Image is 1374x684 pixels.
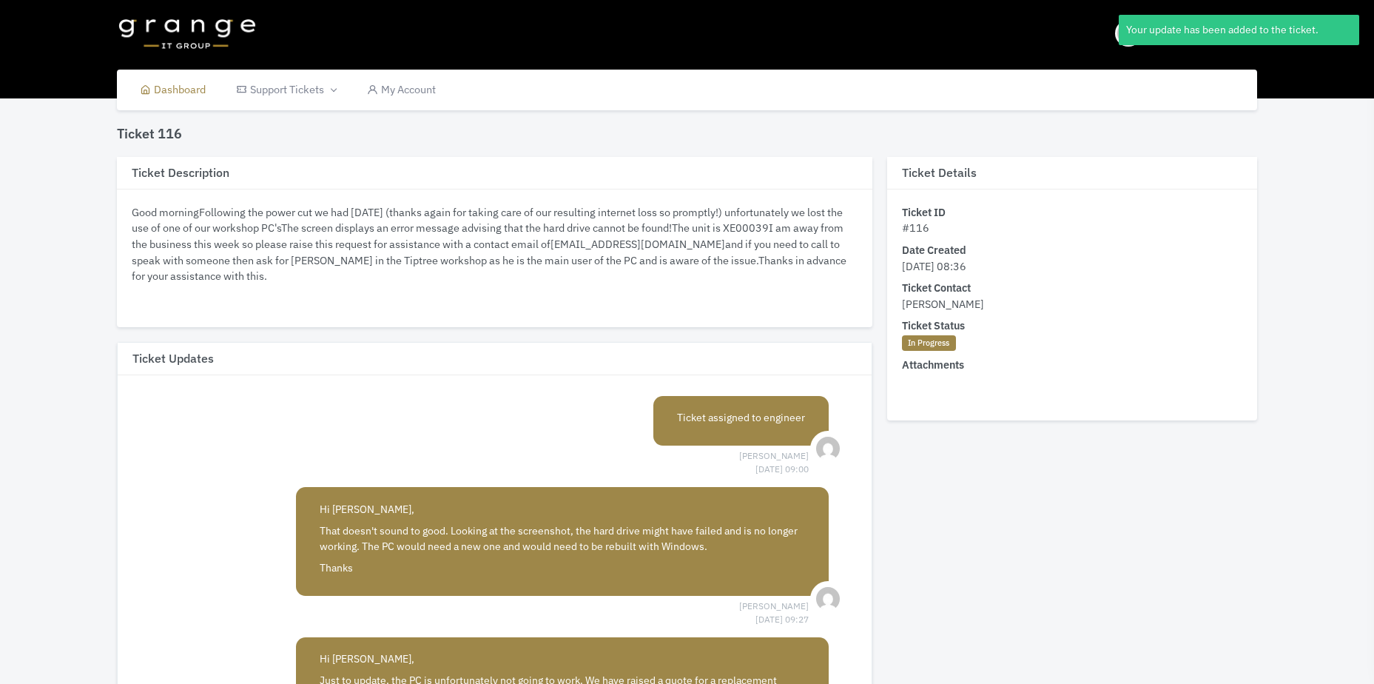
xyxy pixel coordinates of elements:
[320,560,805,576] p: Thanks
[739,449,809,463] span: [PERSON_NAME] [DATE] 09:00
[677,410,805,426] p: Ticket assigned to engineer
[320,651,805,667] p: Hi [PERSON_NAME],
[132,204,858,284] p: Good morningFollowing the power cut we had [DATE] (thanks again for taking care of our resulting ...
[902,297,984,311] span: [PERSON_NAME]
[902,335,956,352] span: In Progress
[887,157,1257,190] h3: Ticket Details
[902,318,1242,334] dt: Ticket Status
[118,343,872,375] h3: Ticket Updates
[902,204,1242,221] dt: Ticket ID
[902,280,1242,296] dt: Ticket Contact
[117,157,872,190] h3: Ticket Description
[902,221,929,235] span: #116
[1115,20,1142,47] img: Header Avatar
[351,70,451,110] a: My Account
[117,126,182,142] h4: Ticket 116
[739,600,809,613] span: [PERSON_NAME] [DATE] 09:27
[902,242,1242,258] dt: Date Created
[902,357,1242,373] dt: Attachments
[320,523,805,554] p: That doesn't sound to good. Looking at the screenshot, the hard drive might have failed and is no...
[1106,7,1257,59] button: [PERSON_NAME]
[220,70,351,110] a: Support Tickets
[124,70,221,110] a: Dashboard
[1119,15,1359,45] div: Your update has been added to the ticket.
[320,502,805,517] p: Hi [PERSON_NAME],
[902,259,966,273] span: [DATE] 08:36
